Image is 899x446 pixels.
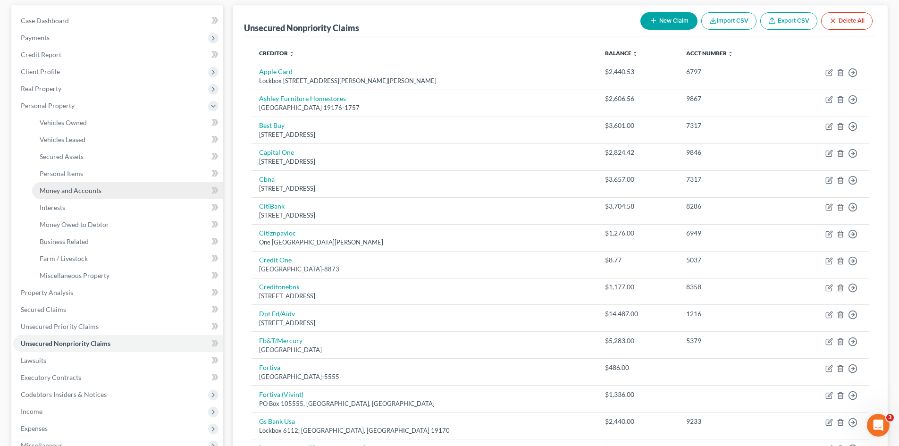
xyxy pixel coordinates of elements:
[259,363,280,371] a: Fortiva
[259,345,590,354] div: [GEOGRAPHIC_DATA]
[244,22,359,34] div: Unsecured Nonpriority Claims
[259,67,293,76] a: Apple Card
[728,51,733,57] i: unfold_more
[259,94,346,102] a: Ashley Furniture Homestores
[686,417,776,426] div: 9233
[632,51,638,57] i: unfold_more
[32,267,223,284] a: Miscellaneous Property
[259,130,590,139] div: [STREET_ADDRESS]
[32,165,223,182] a: Personal Items
[605,282,671,292] div: $1,177.00
[821,12,873,30] button: Delete All
[13,284,223,301] a: Property Analysis
[40,237,89,245] span: Business Related
[21,50,61,59] span: Credit Report
[32,148,223,165] a: Secured Assets
[605,121,671,130] div: $3,601.00
[605,175,671,184] div: $3,657.00
[32,182,223,199] a: Money and Accounts
[686,202,776,211] div: 8286
[686,309,776,319] div: 1216
[686,121,776,130] div: 7317
[259,399,590,408] div: PO Box 105555, [GEOGRAPHIC_DATA], [GEOGRAPHIC_DATA]
[686,282,776,292] div: 8358
[259,372,590,381] div: [GEOGRAPHIC_DATA]-5555
[259,211,590,220] div: [STREET_ADDRESS]
[32,114,223,131] a: Vehicles Owned
[259,103,590,112] div: [GEOGRAPHIC_DATA] 19176-1757
[259,390,303,398] a: Fortiva (Vivint)
[21,67,60,76] span: Client Profile
[259,265,590,274] div: [GEOGRAPHIC_DATA]-8873
[867,414,890,437] iframe: Intercom live chat
[686,94,776,103] div: 9867
[605,417,671,426] div: $2,440.00
[21,84,61,93] span: Real Property
[21,34,50,42] span: Payments
[40,135,85,143] span: Vehicles Leased
[21,373,81,381] span: Executory Contracts
[32,250,223,267] a: Farm / Livestock
[40,186,101,194] span: Money and Accounts
[21,390,107,398] span: Codebtors Insiders & Notices
[13,369,223,386] a: Executory Contracts
[886,414,894,421] span: 3
[605,228,671,238] div: $1,276.00
[605,67,671,76] div: $2,440.53
[686,148,776,157] div: 9846
[13,12,223,29] a: Case Dashboard
[21,356,46,364] span: Lawsuits
[32,131,223,148] a: Vehicles Leased
[640,12,697,30] button: New Claim
[686,336,776,345] div: 5379
[605,363,671,372] div: $486.00
[21,305,66,313] span: Secured Claims
[13,46,223,63] a: Credit Report
[21,339,110,347] span: Unsecured Nonpriority Claims
[701,12,756,30] button: Import CSV
[40,203,65,211] span: Interests
[259,310,295,318] a: Dpt Ed/Aidv
[605,50,638,57] a: Balance unfold_more
[40,254,88,262] span: Farm / Livestock
[13,301,223,318] a: Secured Claims
[686,50,733,57] a: Acct Number unfold_more
[40,118,87,126] span: Vehicles Owned
[21,288,73,296] span: Property Analysis
[13,352,223,369] a: Lawsuits
[686,67,776,76] div: 6797
[259,184,590,193] div: [STREET_ADDRESS]
[259,337,302,345] a: Fb&T/Mercury
[605,202,671,211] div: $3,704.58
[605,148,671,157] div: $2,824.42
[259,157,590,166] div: [STREET_ADDRESS]
[21,101,75,109] span: Personal Property
[259,175,275,183] a: Cbna
[40,220,109,228] span: Money Owed to Debtor
[40,271,109,279] span: Miscellaneous Property
[13,318,223,335] a: Unsecured Priority Claims
[32,216,223,233] a: Money Owed to Debtor
[259,121,285,129] a: Best Buy
[259,426,590,435] div: Lockbox 6112, [GEOGRAPHIC_DATA], [GEOGRAPHIC_DATA] 19170
[259,148,294,156] a: Capital One
[21,424,48,432] span: Expenses
[40,152,84,160] span: Secured Assets
[605,390,671,399] div: $1,336.00
[32,199,223,216] a: Interests
[259,319,590,328] div: [STREET_ADDRESS]
[259,50,294,57] a: Creditor unfold_more
[259,229,296,237] a: Citiznpayloc
[686,175,776,184] div: 7317
[21,17,69,25] span: Case Dashboard
[289,51,294,57] i: unfold_more
[259,283,300,291] a: Creditonebnk
[760,12,817,30] a: Export CSV
[259,238,590,247] div: One [GEOGRAPHIC_DATA][PERSON_NAME]
[686,255,776,265] div: 5037
[686,228,776,238] div: 6949
[605,336,671,345] div: $5,283.00
[259,202,285,210] a: CitiBank
[259,76,590,85] div: Lockbox [STREET_ADDRESS][PERSON_NAME][PERSON_NAME]
[21,322,99,330] span: Unsecured Priority Claims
